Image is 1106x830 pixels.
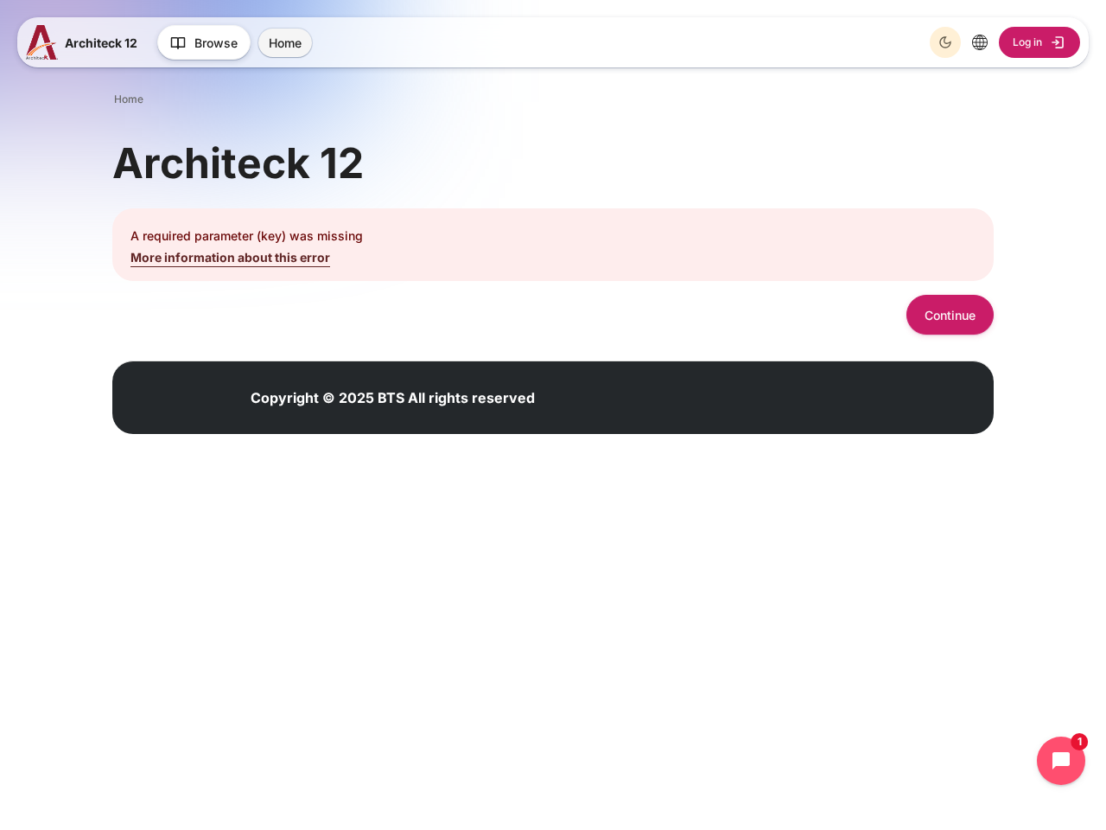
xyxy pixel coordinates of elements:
img: A12 [26,25,58,60]
div: Dark Mode [932,29,958,55]
h1: Architeck 12 [112,137,364,190]
a: Home [114,92,143,107]
nav: Navigation bar [112,88,994,111]
button: Light Mode Dark Mode [930,27,961,58]
span: Architeck 12 [65,34,137,52]
span: Browse [194,34,238,52]
a: More information about this error [130,250,330,265]
button: Languages [964,27,995,58]
section: Content [112,137,994,335]
a: A12 A12 Architeck 12 [26,25,144,60]
button: Continue [906,295,994,334]
a: Log in [999,27,1080,58]
span: Log in [1013,27,1042,58]
a: Home [258,29,312,57]
strong: Copyright © 2025 BTS All rights reserved [251,389,535,406]
p: A required parameter (key) was missing [130,227,976,245]
button: Browse [157,25,251,60]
